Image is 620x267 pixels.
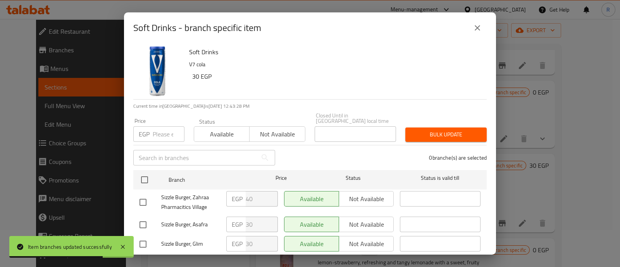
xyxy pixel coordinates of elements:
[232,194,243,203] p: EGP
[189,60,480,69] p: V7 cola
[133,103,487,110] p: Current time in [GEOGRAPHIC_DATA] is [DATE] 12:43:28 PM
[313,173,394,183] span: Status
[249,126,305,142] button: Not available
[133,22,261,34] h2: Soft Drinks - branch specific item
[246,217,278,232] input: Please enter price
[197,129,246,140] span: Available
[405,127,487,142] button: Bulk update
[139,129,150,139] p: EGP
[232,220,243,229] p: EGP
[189,47,480,57] h6: Soft Drinks
[28,243,112,251] div: Item branches updated successfully
[161,193,220,212] span: Sizzle Burger, Zahraa Pharmacitics Village
[161,239,220,249] span: Sizzle Burger, Glim
[194,126,250,142] button: Available
[246,236,278,251] input: Please enter price
[161,220,220,229] span: Sizzle Burger, Asafra
[255,173,307,183] span: Price
[169,175,249,185] span: Branch
[232,239,243,248] p: EGP
[153,126,184,142] input: Please enter price
[400,173,480,183] span: Status is valid till
[412,130,480,140] span: Bulk update
[468,19,487,37] button: close
[133,47,183,96] img: Soft Drinks
[429,154,487,162] p: 0 branche(s) are selected
[133,150,257,165] input: Search in branches
[246,191,278,207] input: Please enter price
[253,129,302,140] span: Not available
[192,71,480,82] h6: 30 EGP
